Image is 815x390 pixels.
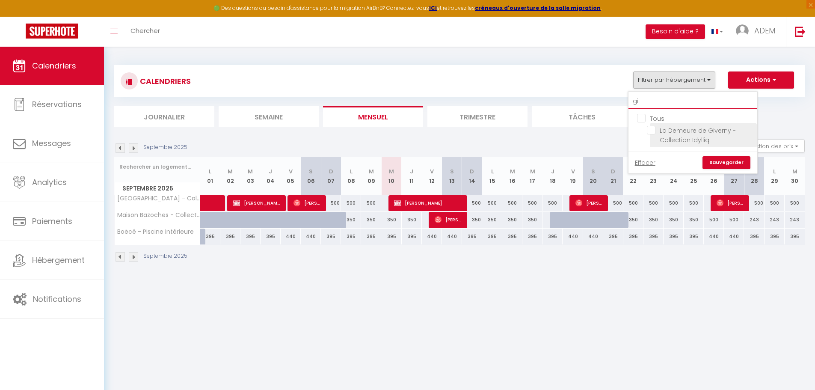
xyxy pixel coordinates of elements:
[664,229,684,244] div: 395
[429,4,437,12] a: ICI
[736,24,749,37] img: ...
[502,157,522,195] th: 16
[744,157,764,195] th: 28
[571,167,575,176] abbr: V
[261,229,281,244] div: 395
[635,158,655,167] a: Effacer
[563,229,583,244] div: 440
[32,216,72,226] span: Paiements
[200,157,220,195] th: 01
[228,167,233,176] abbr: M
[744,212,764,228] div: 243
[281,229,301,244] div: 440
[765,212,785,228] div: 243
[422,229,442,244] div: 440
[633,71,715,89] button: Filtrer par hébergement
[623,229,643,244] div: 395
[422,157,442,195] th: 12
[130,26,160,35] span: Chercher
[301,229,321,244] div: 440
[381,157,401,195] th: 10
[321,229,341,244] div: 395
[643,195,664,211] div: 500
[510,167,515,176] abbr: M
[402,157,422,195] th: 11
[623,157,643,195] th: 22
[410,167,413,176] abbr: J
[394,195,461,211] span: [PERSON_NAME]
[350,167,353,176] abbr: L
[522,157,542,195] th: 17
[427,106,528,127] li: Trimestre
[482,212,502,228] div: 350
[623,212,643,228] div: 350
[402,229,422,244] div: 395
[321,157,341,195] th: 07
[765,157,785,195] th: 29
[369,167,374,176] abbr: M
[361,157,381,195] th: 09
[450,167,454,176] abbr: S
[785,157,805,195] th: 30
[281,157,301,195] th: 05
[551,167,554,176] abbr: J
[462,212,482,228] div: 350
[32,177,67,188] span: Analytics
[33,294,81,304] span: Notifications
[32,255,85,265] span: Hébergement
[795,26,806,37] img: logout
[361,212,381,228] div: 350
[124,17,166,47] a: Chercher
[462,195,482,211] div: 500
[724,212,744,228] div: 500
[583,229,603,244] div: 440
[482,229,502,244] div: 395
[643,157,664,195] th: 23
[728,71,794,89] button: Actions
[724,229,744,244] div: 440
[475,4,601,12] a: créneaux d'ouverture de la salle migration
[660,126,736,144] span: La Demeure de Giverny - Collection Idylliq
[632,167,634,176] abbr: L
[341,212,361,228] div: 350
[542,229,563,244] div: 395
[389,167,394,176] abbr: M
[522,195,542,211] div: 500
[684,157,704,195] th: 25
[248,167,253,176] abbr: M
[692,167,696,176] abbr: J
[361,195,381,211] div: 500
[442,157,462,195] th: 13
[741,140,805,152] button: Gestion des prix
[792,167,797,176] abbr: M
[115,182,200,195] span: Septembre 2025
[522,212,542,228] div: 350
[575,195,602,211] span: [PERSON_NAME]
[583,157,603,195] th: 20
[754,25,775,36] span: ADEM
[32,138,71,149] span: Messages
[341,195,361,211] div: 500
[321,195,341,211] div: 500
[765,229,785,244] div: 395
[732,167,736,176] abbr: S
[482,195,502,211] div: 500
[32,99,82,110] span: Réservations
[323,106,423,127] li: Mensuel
[200,229,220,244] div: 395
[341,229,361,244] div: 395
[684,212,704,228] div: 350
[233,195,280,211] span: [PERSON_NAME]
[502,195,522,211] div: 500
[219,106,319,127] li: Semaine
[664,212,684,228] div: 350
[261,157,281,195] th: 04
[329,167,333,176] abbr: D
[773,167,776,176] abbr: L
[7,3,33,29] button: Ouvrir le widget de chat LiveChat
[684,195,704,211] div: 500
[402,212,422,228] div: 350
[470,167,474,176] abbr: D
